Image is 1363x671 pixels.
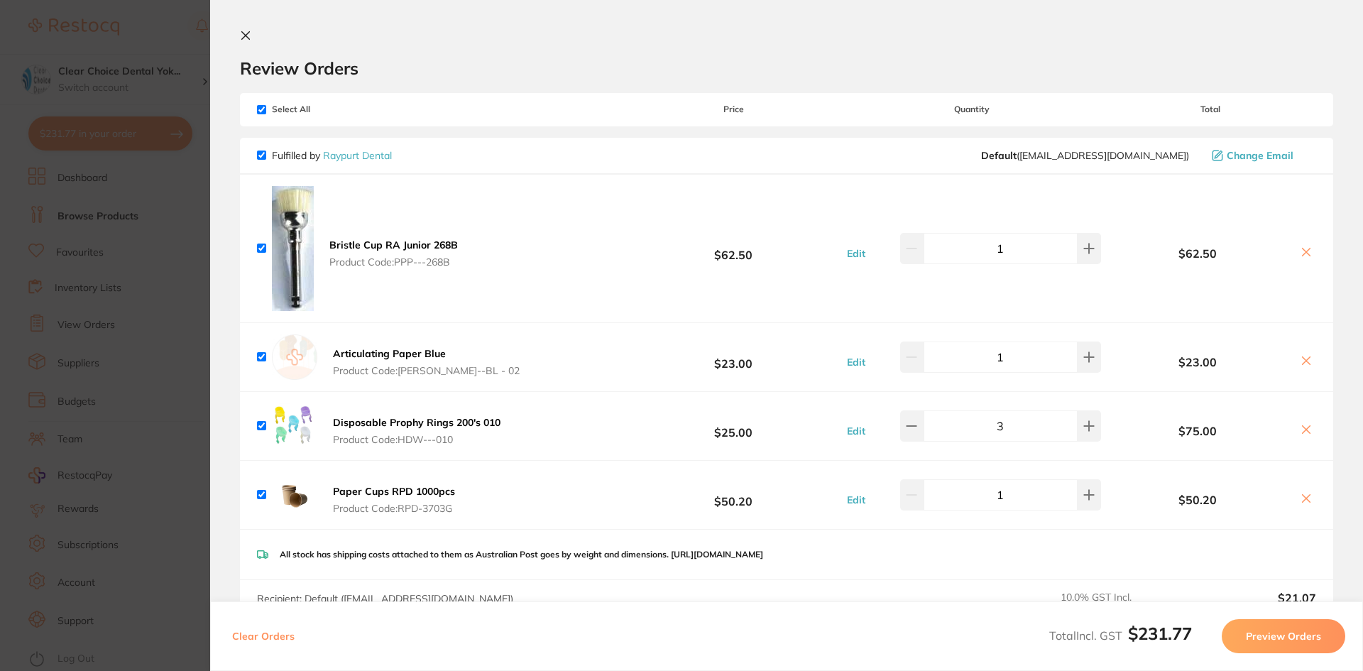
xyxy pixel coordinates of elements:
[1227,150,1293,161] span: Change Email
[333,434,500,445] span: Product Code: HDW---010
[257,104,399,114] span: Select All
[333,365,520,376] span: Product Code: [PERSON_NAME]--BL - 02
[272,334,317,380] img: empty.jpg
[1105,425,1291,437] b: $75.00
[272,472,317,518] img: Ym55Z3hndQ
[272,403,317,449] img: djM0ZzBvbw
[1105,247,1291,260] b: $62.50
[333,485,455,498] b: Paper Cups RPD 1000pcs
[843,493,870,506] button: Edit
[628,413,839,439] b: $25.00
[228,619,299,653] button: Clear Orders
[280,550,763,560] p: All stock has shipping costs attached to them as Australian Post goes by weight and dimensions. [...
[1061,591,1183,623] span: 10.0 % GST Incl.
[1128,623,1192,644] b: $231.77
[329,239,458,251] b: Bristle Cup RA Junior 268B
[240,58,1333,79] h2: Review Orders
[333,503,455,514] span: Product Code: RPD-3703G
[333,416,500,429] b: Disposable Prophy Rings 200's 010
[272,150,392,161] p: Fulfilled by
[329,416,505,446] button: Disposable Prophy Rings 200's 010 Product Code:HDW---010
[257,592,513,605] span: Recipient: Default ( [EMAIL_ADDRESS][DOMAIN_NAME] )
[843,425,870,437] button: Edit
[840,104,1105,114] span: Quantity
[1105,356,1291,369] b: $23.00
[1049,628,1192,643] span: Total Incl. GST
[1208,149,1316,162] button: Change Email
[325,239,466,268] button: Bristle Cup RA Junior 268B Product Code:PPP---268B
[1105,493,1291,506] b: $50.20
[628,104,839,114] span: Price
[329,347,524,377] button: Articulating Paper Blue Product Code:[PERSON_NAME]--BL - 02
[1105,104,1316,114] span: Total
[329,485,459,515] button: Paper Cups RPD 1000pcs Product Code:RPD-3703G
[329,256,461,268] span: Product Code: PPP---268B
[981,149,1017,162] b: Default
[1222,619,1345,653] button: Preview Orders
[272,186,314,311] img: bXp4emttYQ
[323,149,392,162] a: Raypurt Dental
[628,344,839,370] b: $23.00
[843,247,870,260] button: Edit
[981,150,1189,161] span: orders@raypurtdental.com.au
[1194,591,1316,623] output: $21.07
[843,356,870,369] button: Edit
[333,347,446,360] b: Articulating Paper Blue
[628,235,839,261] b: $62.50
[628,481,839,508] b: $50.20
